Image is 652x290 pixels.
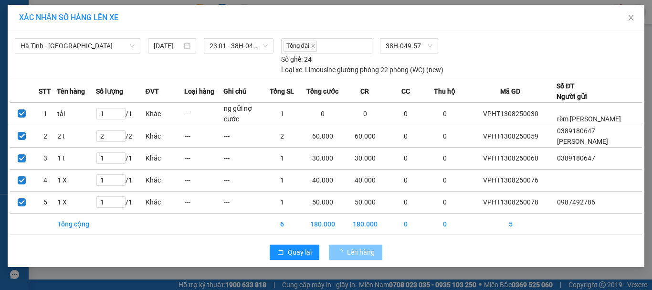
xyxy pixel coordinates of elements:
td: Khác [145,191,184,213]
td: 2 [33,125,57,147]
td: 0 [386,213,425,235]
input: 13/08/2025 [154,41,181,51]
td: 1 X [57,169,96,191]
span: [PERSON_NAME] [557,138,608,145]
span: close [311,43,315,48]
td: 2 t [57,125,96,147]
span: Tổng SL [270,86,294,97]
span: Tên hàng [57,86,85,97]
td: / 1 [96,191,145,213]
td: Tổng cộng [57,213,96,235]
td: Khác [145,147,184,169]
span: ĐVT [145,86,158,97]
td: 180.000 [344,213,386,235]
td: 0 [302,102,344,125]
td: 0 [425,213,464,235]
span: CR [360,86,369,97]
td: 50.000 [302,191,344,213]
td: 5 [33,191,57,213]
span: Hà Tĩnh - Hà Nội [21,39,135,53]
td: Khác [145,102,184,125]
td: / 1 [96,169,145,191]
button: Close [618,5,644,32]
td: 0 [386,169,425,191]
td: Khác [145,125,184,147]
span: Loại xe: [281,64,304,75]
span: 0987492786 [557,198,595,206]
td: --- [184,169,223,191]
td: 30.000 [344,147,386,169]
td: VPHT1308250060 [464,147,557,169]
td: 1 t [57,147,96,169]
td: 0 [425,169,464,191]
td: 0 [386,191,425,213]
td: 60.000 [344,125,386,147]
span: Số lượng [96,86,123,97]
span: CC [401,86,410,97]
td: / 2 [96,125,145,147]
td: 1 [263,191,302,213]
td: 0 [425,125,464,147]
span: Lên hàng [347,247,375,258]
td: 1 [263,147,302,169]
span: 23:01 - 38H-049.57 [210,39,268,53]
td: VPHT1308250076 [464,169,557,191]
span: Thu hộ [434,86,455,97]
td: 0 [425,102,464,125]
span: close [627,14,635,21]
span: rollback [277,249,284,257]
td: --- [223,191,263,213]
button: rollbackQuay lại [270,245,319,260]
td: 2 [263,125,302,147]
span: 0389180647 [557,154,595,162]
td: ng gửi nợ cước [223,102,263,125]
td: --- [184,191,223,213]
td: VPHT1308250030 [464,102,557,125]
td: --- [184,147,223,169]
td: VPHT1308250059 [464,125,557,147]
span: STT [39,86,51,97]
td: 6 [263,213,302,235]
span: Tổng đài [284,41,317,52]
span: Số ghế: [281,54,303,64]
span: Ghi chú [223,86,246,97]
td: 40.000 [344,169,386,191]
span: 0389180647 [557,127,595,135]
span: Quay lại [288,247,312,258]
td: 50.000 [344,191,386,213]
td: --- [223,125,263,147]
button: Lên hàng [329,245,382,260]
td: 0 [386,102,425,125]
span: rèm [PERSON_NAME] [557,115,621,123]
span: Loại hàng [184,86,214,97]
td: 1 [263,102,302,125]
div: 24 [281,54,312,64]
td: VPHT1308250078 [464,191,557,213]
td: --- [184,102,223,125]
div: Số ĐT Người gửi [557,81,587,102]
td: 180.000 [302,213,344,235]
td: --- [223,169,263,191]
td: 5 [464,213,557,235]
td: 1 X [57,191,96,213]
td: --- [184,125,223,147]
td: tải [57,102,96,125]
td: 1 [33,102,57,125]
div: Limousine giường phòng 22 phòng (WC) (new) [281,64,443,75]
td: 0 [425,191,464,213]
td: Khác [145,169,184,191]
td: 0 [344,102,386,125]
td: / 1 [96,147,145,169]
td: 4 [33,169,57,191]
span: Tổng cước [306,86,338,97]
td: 0 [386,125,425,147]
td: 40.000 [302,169,344,191]
span: Mã GD [500,86,520,97]
td: 3 [33,147,57,169]
td: 1 [263,169,302,191]
td: / 1 [96,102,145,125]
td: 0 [386,147,425,169]
td: --- [223,147,263,169]
span: loading [337,249,347,256]
span: 38H-049.57 [386,39,432,53]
